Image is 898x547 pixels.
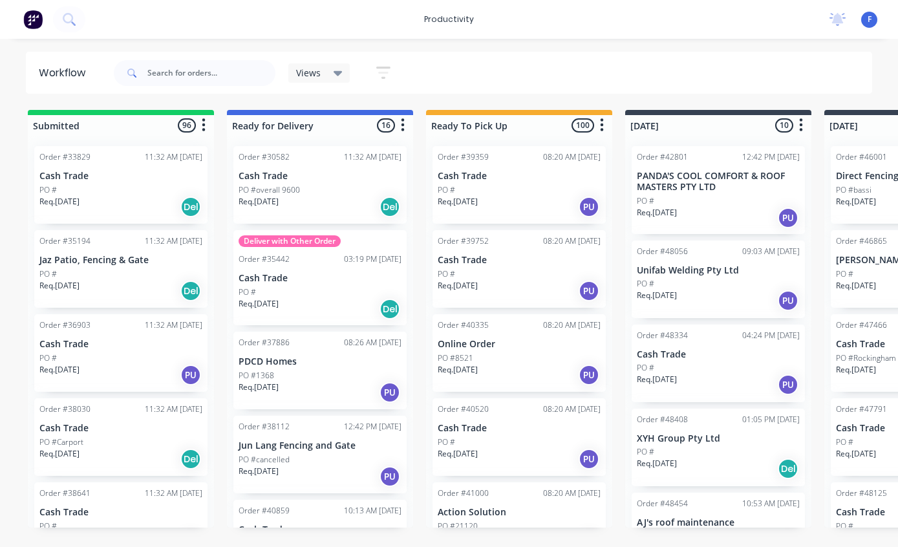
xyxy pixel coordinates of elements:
div: 08:20 AM [DATE] [543,235,601,247]
div: Order #37886 [239,337,290,349]
div: 11:32 AM [DATE] [145,488,202,499]
p: Req. [DATE] [239,381,279,393]
div: 08:20 AM [DATE] [543,319,601,331]
div: 11:32 AM [DATE] [145,319,202,331]
div: Order #48334 [637,330,688,341]
div: 11:32 AM [DATE] [145,235,202,247]
p: PO # [836,520,853,532]
p: Req. [DATE] [438,448,478,460]
p: PO # [637,362,654,374]
div: Order #41000 [438,488,489,499]
p: Req. [DATE] [39,280,80,292]
div: 11:32 AM [DATE] [145,151,202,163]
p: Req. [DATE] [438,196,478,208]
div: PU [380,466,400,487]
p: PO # [39,184,57,196]
div: Order #4805609:03 AM [DATE]Unifab Welding Pty LtdPO #Req.[DATE]PU [632,241,805,318]
div: 03:19 PM [DATE] [344,253,401,265]
p: Req. [DATE] [39,448,80,460]
div: PU [180,365,201,385]
div: Del [778,458,798,479]
p: AJ's roof maintenance [637,517,800,528]
div: PU [778,208,798,228]
div: Deliver with Other Order [239,235,341,247]
p: Req. [DATE] [637,458,677,469]
div: Order #35442 [239,253,290,265]
p: Cash Trade [438,255,601,266]
div: Del [180,449,201,469]
p: Cash Trade [39,339,202,350]
div: Order #40520 [438,403,489,415]
div: Order #48056 [637,246,688,257]
div: 08:20 AM [DATE] [543,151,601,163]
p: PO # [39,520,57,532]
p: Cash Trade [239,171,401,182]
div: 12:42 PM [DATE] [344,421,401,433]
p: PO #Carport [39,436,83,448]
p: Req. [DATE] [39,196,80,208]
div: Order #4840801:05 PM [DATE]XYH Group Pty LtdPO #Req.[DATE]Del [632,409,805,486]
div: 10:53 AM [DATE] [742,498,800,509]
p: Cash Trade [239,524,401,535]
p: PO # [836,268,853,280]
div: Order #42801 [637,151,688,163]
div: Order #3382911:32 AM [DATE]Cash TradePO #Req.[DATE]Del [34,146,208,224]
div: Order #46001 [836,151,887,163]
p: PDCD Homes [239,356,401,367]
p: PO #bassi [836,184,871,196]
p: Req. [DATE] [637,207,677,219]
div: Order #48125 [836,488,887,499]
span: Views [296,66,321,80]
p: PO # [637,278,654,290]
div: PU [579,449,599,469]
p: PO # [637,446,654,458]
div: Del [380,299,400,319]
p: PO # [836,436,853,448]
p: Cash Trade [39,171,202,182]
div: 01:05 PM [DATE] [742,414,800,425]
div: PU [579,281,599,301]
p: Cash Trade [39,423,202,434]
div: Order #38112 [239,421,290,433]
div: Order #4052008:20 AM [DATE]Cash TradePO #Req.[DATE]PU [433,398,606,476]
div: Del [380,197,400,217]
div: 10:13 AM [DATE] [344,505,401,517]
div: 08:20 AM [DATE] [543,403,601,415]
p: PO #Rockingham [836,352,896,364]
p: PO #8521 [438,352,473,364]
div: Deliver with Other OrderOrder #3544203:19 PM [DATE]Cash TradePO #Req.[DATE]Del [233,230,407,325]
p: Cash Trade [438,171,601,182]
p: PO # [438,436,455,448]
img: Factory [23,10,43,29]
p: Req. [DATE] [836,448,876,460]
p: Unifab Welding Pty Ltd [637,265,800,276]
div: Order #47466 [836,319,887,331]
p: Cash Trade [438,423,601,434]
div: Order #40859 [239,505,290,517]
div: Order #48408 [637,414,688,425]
p: PO # [39,268,57,280]
div: Order #39752 [438,235,489,247]
p: Req. [DATE] [836,196,876,208]
p: Online Order [438,339,601,350]
p: Req. [DATE] [239,196,279,208]
div: 08:20 AM [DATE] [543,488,601,499]
p: PO # [438,184,455,196]
div: PU [778,290,798,311]
p: Req. [DATE] [836,364,876,376]
div: Order #3811212:42 PM [DATE]Jun Lang Fencing and GatePO #cancelledReq.[DATE]PU [233,416,407,493]
div: 12:42 PM [DATE] [742,151,800,163]
div: productivity [418,10,480,29]
p: Req. [DATE] [39,364,80,376]
p: Req. [DATE] [239,298,279,310]
div: Order #48454 [637,498,688,509]
p: Cash Trade [239,273,401,284]
p: Req. [DATE] [836,280,876,292]
div: Order #33829 [39,151,91,163]
div: Order #47791 [836,403,887,415]
div: Order #3975208:20 AM [DATE]Cash TradePO #Req.[DATE]PU [433,230,606,308]
div: Order #3935908:20 AM [DATE]Cash TradePO #Req.[DATE]PU [433,146,606,224]
div: Order #3788608:26 AM [DATE]PDCD HomesPO #1368Req.[DATE]PU [233,332,407,409]
p: Cash Trade [39,507,202,518]
div: Order #4033508:20 AM [DATE]Online OrderPO #8521Req.[DATE]PU [433,314,606,392]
